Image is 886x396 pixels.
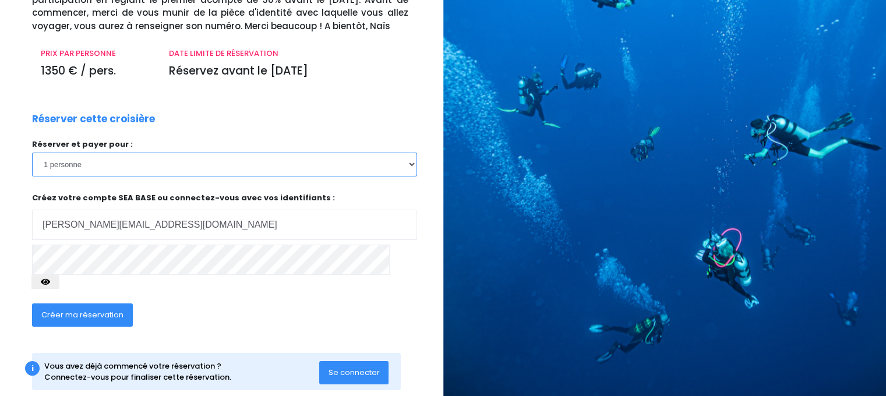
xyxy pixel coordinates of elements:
p: 1350 € / pers. [41,63,151,80]
div: Vous avez déjà commencé votre réservation ? Connectez-vous pour finaliser cette réservation. [44,360,319,383]
p: Réserver et payer pour : [32,139,417,150]
div: i [25,361,40,376]
p: Réserver cette croisière [32,112,155,127]
input: Adresse email [32,210,417,240]
a: Se connecter [319,367,389,377]
p: Créez votre compte SEA BASE ou connectez-vous avec vos identifiants : [32,192,417,241]
span: Créer ma réservation [41,309,123,320]
p: DATE LIMITE DE RÉSERVATION [169,48,408,59]
p: PRIX PAR PERSONNE [41,48,151,59]
button: Se connecter [319,361,389,384]
p: Réservez avant le [DATE] [169,63,408,80]
button: Créer ma réservation [32,303,133,327]
span: Se connecter [329,367,380,378]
